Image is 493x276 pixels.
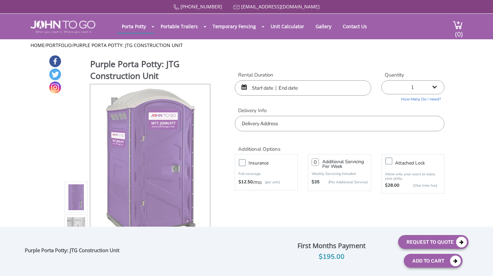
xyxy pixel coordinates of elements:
[238,179,253,186] strong: $12.50
[385,182,399,189] strong: $28.00
[31,42,463,49] ul: / /
[262,179,280,186] p: (per unit)
[180,3,222,10] a: [PHONE_NUMBER]
[404,254,462,268] button: Add To Cart
[235,80,371,96] input: Start date | End date
[270,240,393,251] div: First Months Payment
[235,138,444,152] h2: Additional Options
[395,159,447,167] h3: Attached lock
[312,158,319,166] input: 0
[49,68,61,80] a: Twitter
[235,72,371,79] label: Rental Duration
[381,72,444,79] label: Quantity
[31,42,45,48] a: Home
[322,159,367,169] h3: Additional Servicing Per Week
[31,20,95,33] img: JOHN to go
[233,5,240,9] img: Mail
[270,251,393,262] div: $195.00
[385,172,441,181] p: Allow only your users to enjoy your potty.
[235,116,444,131] input: Delivery Address
[99,84,201,242] img: Product
[381,94,444,102] a: How Many Do I need?
[398,235,469,249] button: Request To Quote
[73,42,183,48] a: Purple Porta Potty: JTG Construction Unit
[312,179,320,186] strong: $35
[238,171,294,177] p: Full coverage
[320,180,367,185] p: (Per Additional Service)
[238,179,294,186] div: /mo
[311,20,336,33] a: Gallery
[403,182,437,189] p: {One time fee}
[208,20,261,33] a: Temporary Fencing
[338,20,372,33] a: Contact Us
[49,55,61,67] a: Facebook
[266,20,309,33] a: Unit Calculator
[466,249,493,276] button: Live Chat
[46,42,72,48] a: Portfolio
[173,4,179,10] img: Call
[241,3,320,10] a: [EMAIL_ADDRESS][DOMAIN_NAME]
[453,20,463,30] img: cart a
[156,20,203,33] a: Portable Trailers
[249,159,301,167] h3: Insurance
[312,171,367,176] p: Weekly Servicing Included
[455,24,463,39] span: (0)
[90,58,211,83] h1: Purple Porta Potty: JTG Construction Unit
[235,107,444,114] label: Delivery Info
[117,20,151,33] a: Porta Potty
[49,82,61,93] a: Instagram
